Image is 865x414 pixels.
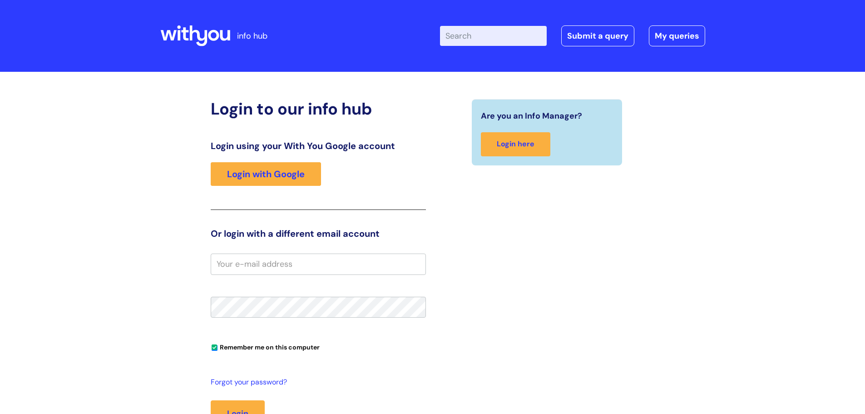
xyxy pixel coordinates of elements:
a: Submit a query [561,25,634,46]
p: info hub [237,29,267,43]
input: Your e-mail address [211,254,426,274]
div: You can uncheck this option if you're logging in from a shared device [211,339,426,354]
h2: Login to our info hub [211,99,426,119]
h3: Login using your With You Google account [211,140,426,151]
input: Search [440,26,547,46]
a: Login here [481,132,550,156]
h3: Or login with a different email account [211,228,426,239]
label: Remember me on this computer [211,341,320,351]
input: Remember me on this computer [212,345,217,351]
a: Forgot your password? [211,376,421,389]
span: Are you an Info Manager? [481,109,582,123]
a: Login with Google [211,162,321,186]
a: My queries [649,25,705,46]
